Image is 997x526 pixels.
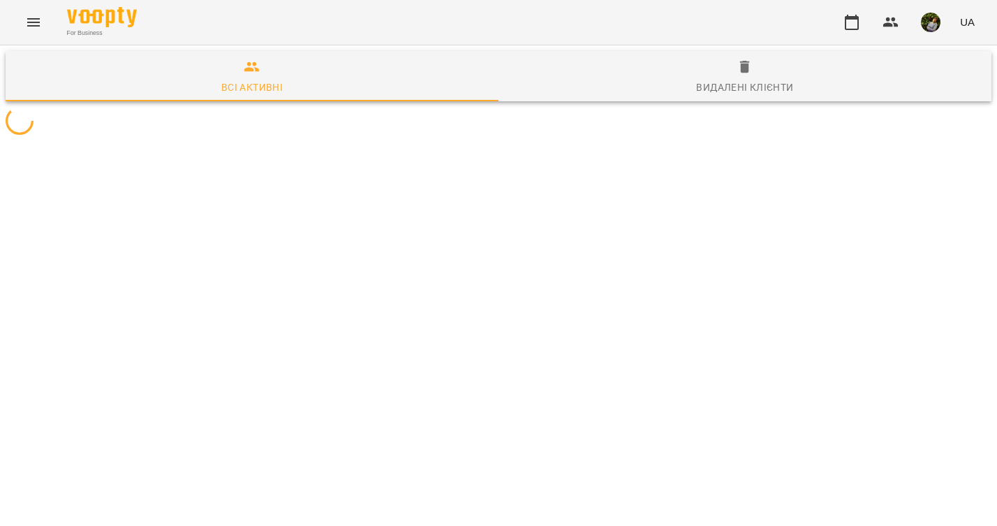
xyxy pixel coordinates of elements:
button: Menu [17,6,50,39]
img: b75e9dd987c236d6cf194ef640b45b7d.jpg [921,13,940,32]
button: UA [954,9,980,35]
span: For Business [67,29,137,38]
div: Видалені клієнти [696,79,793,96]
img: Voopty Logo [67,7,137,27]
div: Всі активні [221,79,283,96]
span: UA [960,15,975,29]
